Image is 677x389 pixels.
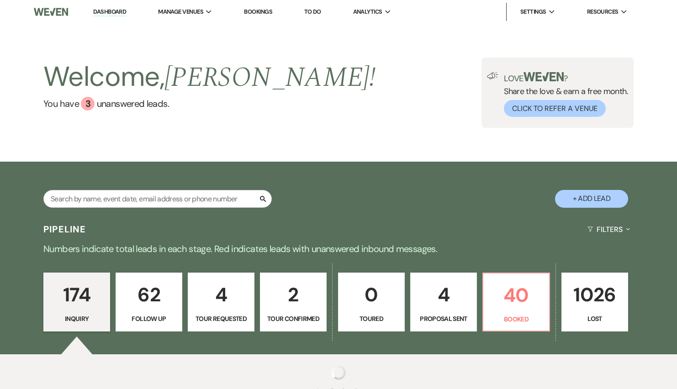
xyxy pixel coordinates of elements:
p: Follow Up [122,314,176,324]
p: Booked [489,314,544,324]
img: loud-speaker-illustration.svg [487,72,498,79]
p: Proposal Sent [416,314,471,324]
div: 3 [81,97,95,110]
a: 40Booked [482,273,550,332]
p: 4 [416,279,471,310]
img: loading spinner [331,365,346,380]
p: Tour Confirmed [266,314,321,324]
span: [PERSON_NAME] ! [164,57,376,99]
div: Share the love & earn a free month. [498,72,628,117]
a: 0Toured [338,273,405,332]
a: To Do [304,8,321,16]
a: Bookings [244,8,272,16]
h2: Welcome, [43,58,376,97]
p: 40 [489,280,544,310]
a: 174Inquiry [43,273,110,332]
p: 1026 [567,279,622,310]
p: 2 [266,279,321,310]
p: 62 [122,279,176,310]
p: Numbers indicate total leads in each stage. Red indicates leads with unanswered inbound messages. [10,242,667,256]
span: Resources [587,7,619,16]
p: 0 [344,279,399,310]
span: Analytics [353,7,382,16]
input: Search by name, event date, email address or phone number [43,190,272,208]
button: + Add Lead [555,190,628,208]
button: Filters [584,217,634,242]
a: 2Tour Confirmed [260,273,327,332]
a: 1026Lost [561,273,628,332]
p: Lost [567,314,622,324]
a: You have 3 unanswered leads. [43,97,376,110]
a: 4Tour Requested [188,273,254,332]
p: Love ? [504,72,628,83]
a: 62Follow Up [116,273,182,332]
p: Toured [344,314,399,324]
img: Weven Logo [34,2,68,21]
p: Tour Requested [194,314,249,324]
p: 174 [49,279,104,310]
p: 4 [194,279,249,310]
a: Dashboard [93,8,126,16]
a: 4Proposal Sent [410,273,477,332]
button: Click to Refer a Venue [504,100,606,117]
span: Manage Venues [158,7,203,16]
span: Settings [520,7,546,16]
img: weven-logo-green.svg [524,72,564,81]
h3: Pipeline [43,223,86,236]
p: Inquiry [49,314,104,324]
